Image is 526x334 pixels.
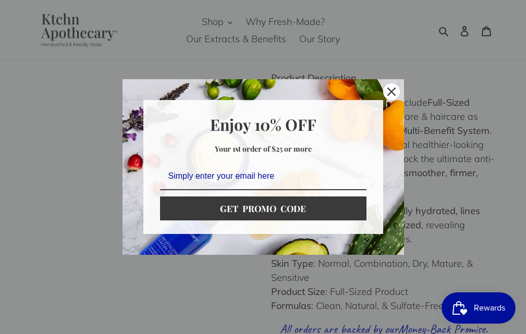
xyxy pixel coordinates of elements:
[160,163,366,190] input: Email field
[442,292,516,324] iframe: Button to open loyalty program pop-up
[160,196,366,220] button: GET PROMO CODE
[379,79,404,104] button: Close
[215,144,312,154] strong: Your 1st order of $25 or more
[210,114,316,135] strong: Enjoy 10% OFF
[387,88,396,96] svg: close icon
